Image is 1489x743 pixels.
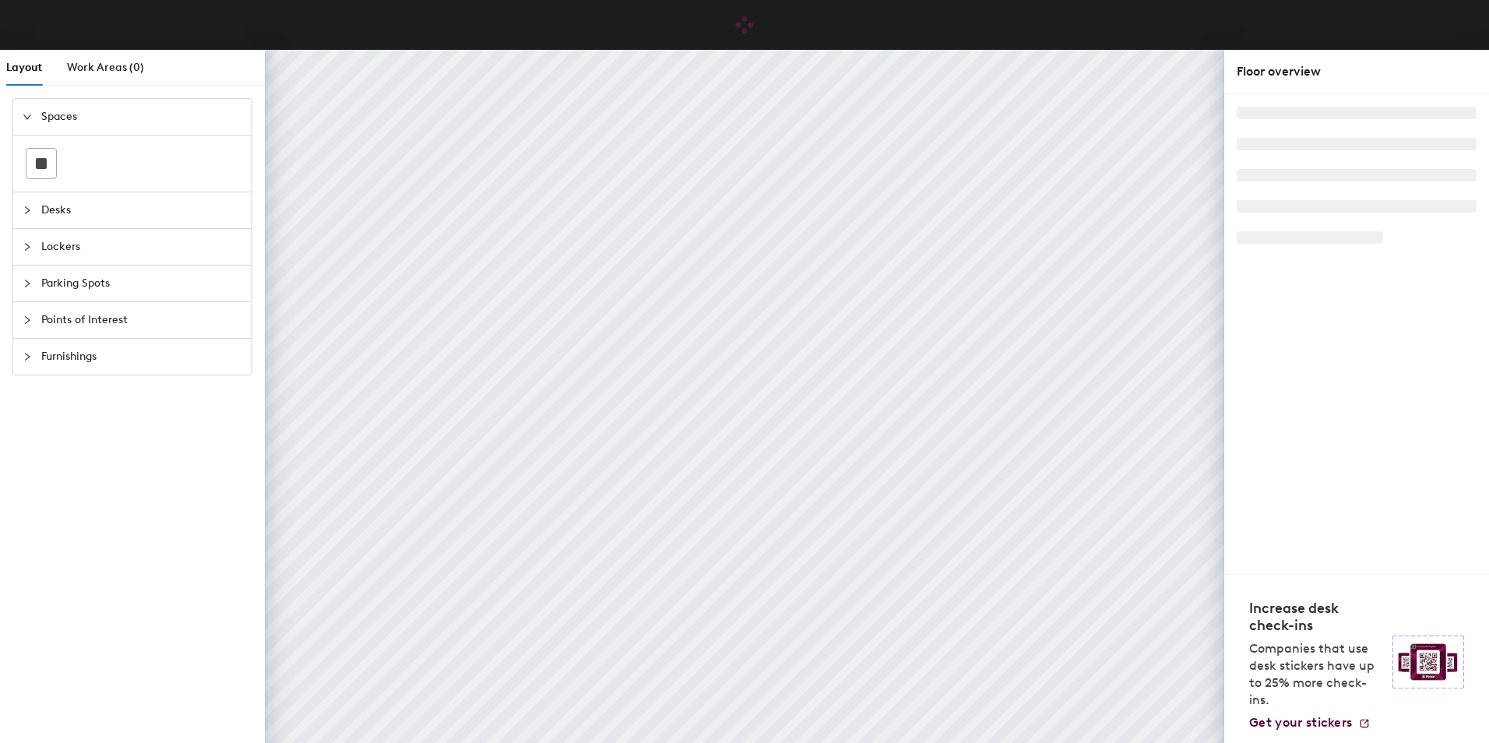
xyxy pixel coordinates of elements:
[1249,640,1383,709] p: Companies that use desk stickers have up to 25% more check-ins.
[6,61,42,74] span: Layout
[41,266,242,301] span: Parking Spots
[23,242,32,252] span: collapsed
[1249,600,1383,634] h4: Increase desk check-ins
[23,112,32,121] span: expanded
[23,352,32,361] span: collapsed
[1237,62,1477,81] div: Floor overview
[41,339,242,375] span: Furnishings
[23,279,32,288] span: collapsed
[41,192,242,228] span: Desks
[23,206,32,215] span: collapsed
[41,99,242,135] span: Spaces
[1392,636,1464,688] img: Sticker logo
[1249,715,1371,731] a: Get your stickers
[23,315,32,325] span: collapsed
[1249,715,1352,730] span: Get your stickers
[67,61,144,74] span: Work Areas (0)
[41,229,242,265] span: Lockers
[41,302,242,338] span: Points of Interest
